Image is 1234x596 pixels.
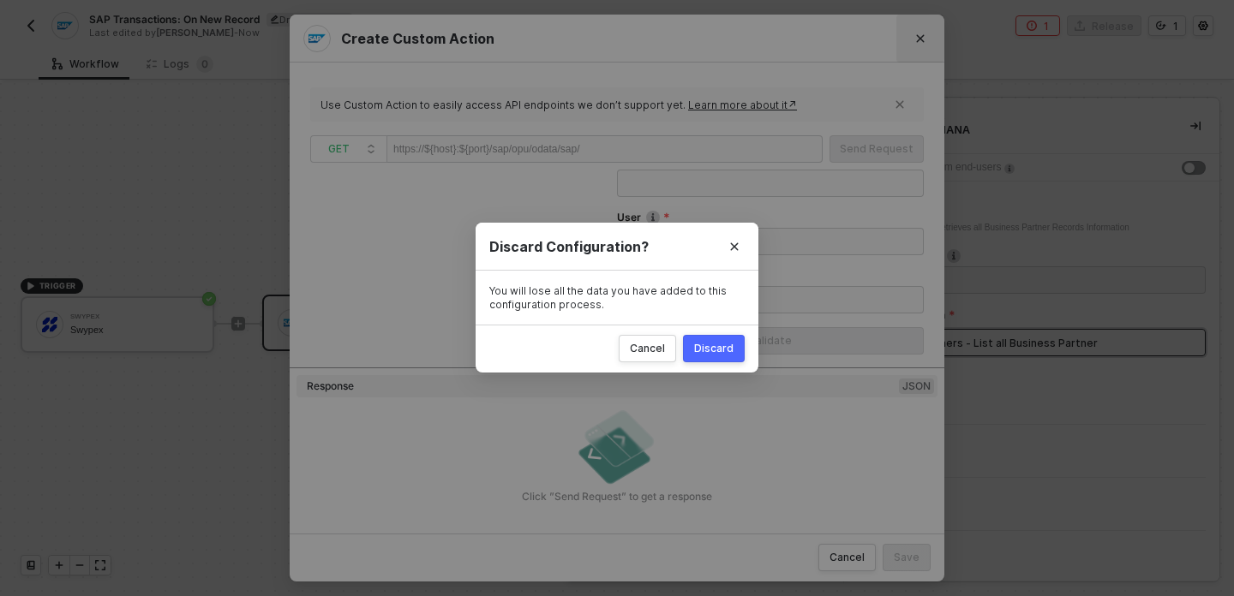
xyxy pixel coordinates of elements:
img: empty-state-send-request [574,404,660,490]
button: Cancel [619,336,676,363]
div: Cancel [630,343,665,356]
img: integration-icon [308,30,326,47]
button: Discard [683,336,745,363]
input: Password [617,286,924,313]
button: Save [883,544,931,571]
button: Cancel [818,544,876,571]
div: You will lose all the data you have added to this configuration process. [489,284,745,311]
button: Close [896,15,944,63]
label: User [617,211,670,224]
input: Host [617,170,924,197]
div: Click ”Send Request” to get a response [297,490,937,504]
div: Response [307,379,354,393]
span: icon-close [895,99,905,110]
div: Cancel [830,551,865,564]
input: User [617,228,924,255]
div: Create Custom Action [303,25,931,52]
span: JSON [899,378,934,394]
div: Use Custom Action to easily access API endpoints we don’t support yet. [320,98,887,112]
button: Validate [617,327,924,355]
button: Send Request [830,135,924,163]
div: https://${host}:${port}/sap/opu/odata/sap/ [393,136,580,162]
img: icon-info [646,211,660,224]
span: GET [328,136,376,162]
button: Close [710,223,758,271]
div: Discard [694,343,734,356]
div: Discard Configuration? [489,238,745,256]
a: Learn more about it↗ [688,98,797,111]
